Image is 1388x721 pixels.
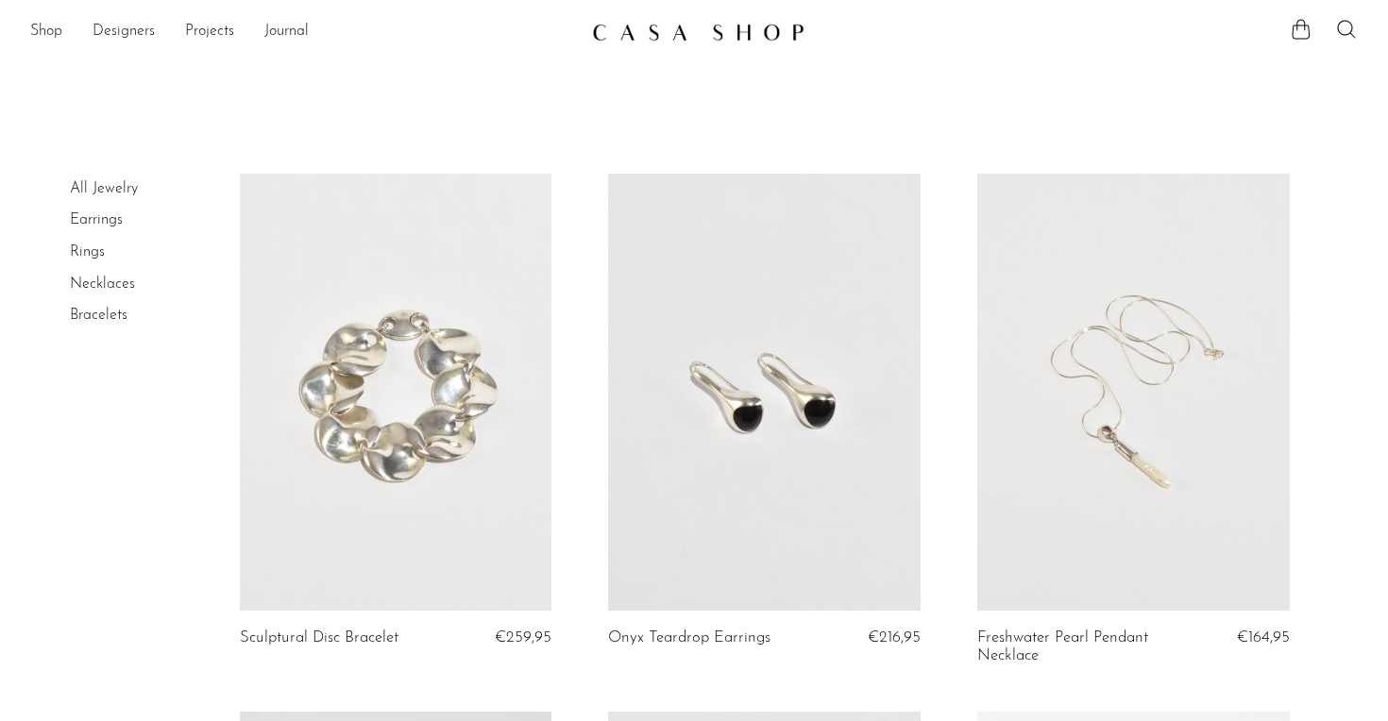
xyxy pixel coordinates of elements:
a: Rings [70,244,105,260]
a: Designers [93,20,155,44]
ul: NEW HEADER MENU [30,16,577,48]
a: Projects [185,20,234,44]
a: Freshwater Pearl Pendant Necklace [977,629,1185,664]
a: Journal [264,20,309,44]
span: €259,95 [495,629,551,646]
a: Shop [30,20,62,44]
span: €164,95 [1237,629,1290,646]
a: Sculptural Disc Bracelet [240,629,398,646]
span: €216,95 [868,629,921,646]
nav: Desktop navigation [30,16,577,48]
a: Necklaces [70,277,135,292]
a: Onyx Teardrop Earrings [608,629,770,646]
a: Earrings [70,212,123,227]
a: Bracelets [70,308,127,323]
a: All Jewelry [70,181,138,196]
